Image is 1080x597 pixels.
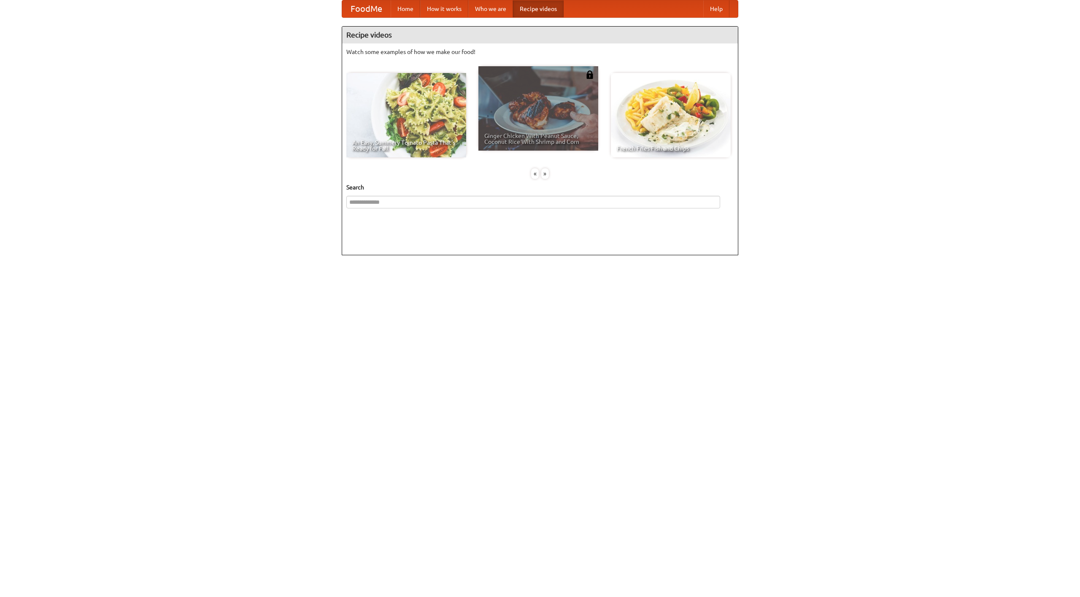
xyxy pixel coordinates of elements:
[468,0,513,17] a: Who we are
[352,140,460,151] span: An Easy, Summery Tomato Pasta That's Ready for Fall
[420,0,468,17] a: How it works
[586,70,594,79] img: 483408.png
[541,168,549,179] div: »
[346,183,734,192] h5: Search
[391,0,420,17] a: Home
[531,168,539,179] div: «
[617,146,725,151] span: French Fries Fish and Chips
[346,48,734,56] p: Watch some examples of how we make our food!
[342,0,391,17] a: FoodMe
[346,73,466,157] a: An Easy, Summery Tomato Pasta That's Ready for Fall
[342,27,738,43] h4: Recipe videos
[611,73,731,157] a: French Fries Fish and Chips
[513,0,564,17] a: Recipe videos
[703,0,729,17] a: Help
